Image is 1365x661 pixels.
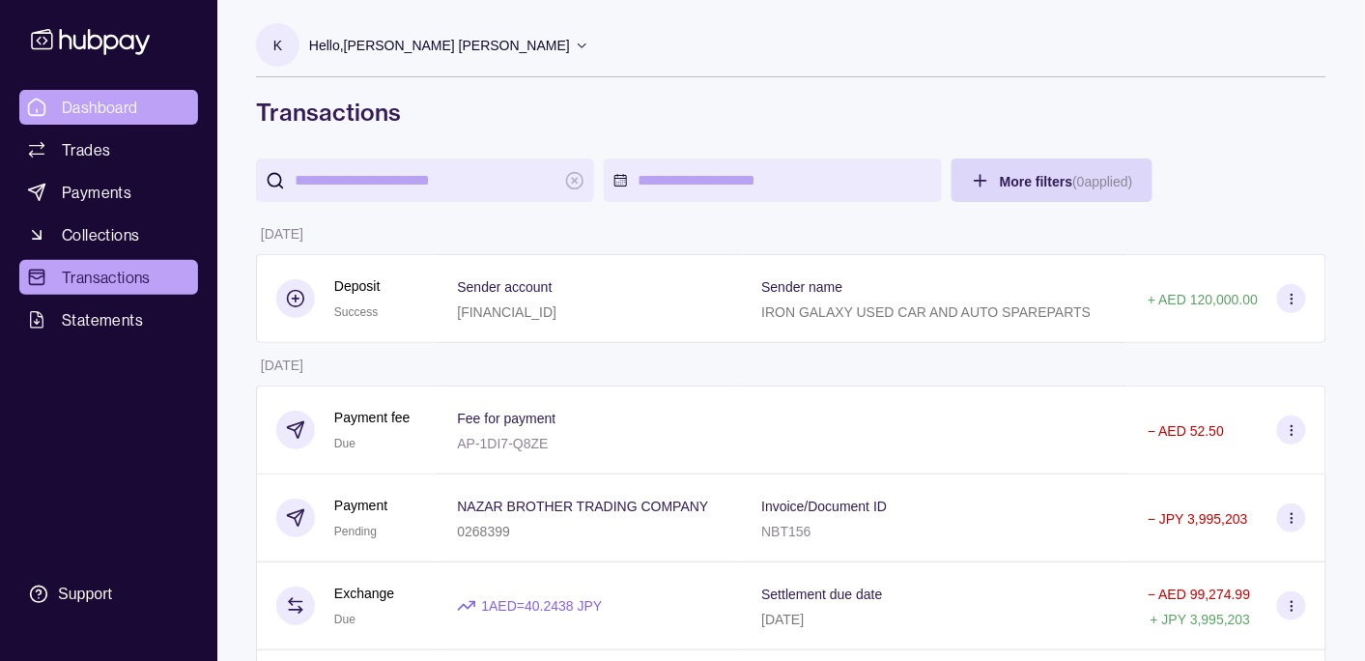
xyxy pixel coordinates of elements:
p: Exchange [334,583,394,604]
p: Invoice/Document ID [761,499,887,514]
p: [DATE] [261,226,303,242]
p: − AED 99,274.99 [1148,587,1250,602]
a: Transactions [19,260,198,295]
span: Due [334,437,355,450]
a: Trades [19,132,198,167]
span: Dashboard [62,96,138,119]
span: Statements [62,308,143,331]
p: [FINANCIAL_ID] [457,304,556,320]
p: Sender name [761,279,842,295]
p: + JPY 3,995,203 [1151,612,1251,627]
a: Payments [19,175,198,210]
p: Deposit [334,275,380,297]
p: − AED 52.50 [1148,423,1224,439]
span: Payments [62,181,131,204]
h1: Transactions [256,97,1326,128]
p: [DATE] [261,358,303,373]
button: More filters(0applied) [952,158,1152,202]
a: Collections [19,217,198,252]
span: Trades [62,138,110,161]
p: + AED 120,000.00 [1148,292,1258,307]
input: search [295,158,555,202]
span: Pending [334,525,377,538]
p: Payment fee [334,407,411,428]
p: NBT156 [761,524,810,539]
p: AP-1DI7-Q8ZE [457,436,548,451]
span: Success [334,305,378,319]
p: ( 0 applied) [1072,174,1132,189]
a: Statements [19,302,198,337]
p: K [273,35,282,56]
p: [DATE] [761,612,804,627]
p: Sender account [457,279,552,295]
div: Support [58,584,112,605]
p: − JPY 3,995,203 [1148,511,1248,527]
p: Settlement due date [761,587,882,602]
p: Fee for payment [457,411,555,426]
a: Support [19,574,198,615]
p: IRON GALAXY USED CAR AND AUTO SPAREPARTS [761,304,1091,320]
p: 0268399 [457,524,510,539]
p: 1 AED = 40.2438 JPY [481,595,602,617]
span: More filters [1000,174,1133,189]
p: Hello, [PERSON_NAME] [PERSON_NAME] [309,35,570,56]
span: Transactions [62,266,151,289]
span: Collections [62,223,139,246]
p: NAZAR BROTHER TRADING COMPANY [457,499,708,514]
p: Payment [334,495,387,516]
a: Dashboard [19,90,198,125]
span: Due [334,613,355,626]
